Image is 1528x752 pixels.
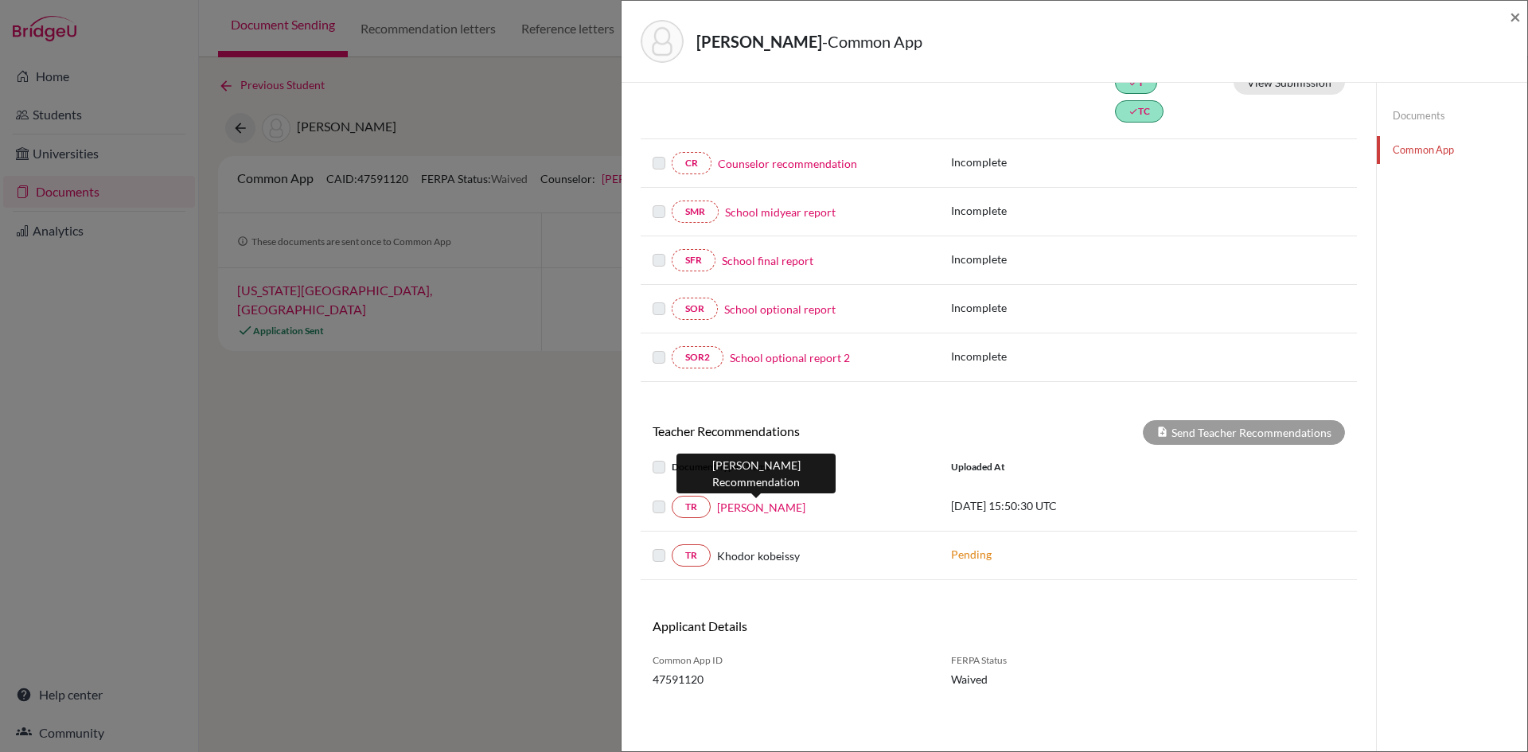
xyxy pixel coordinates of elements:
[717,547,800,564] span: Khodor kobeissy
[722,252,813,269] a: School final report
[672,152,711,174] a: CR
[641,458,939,477] div: Document Type / Name
[1115,72,1157,94] a: doneT
[951,671,1106,688] span: Waived
[718,155,857,172] a: Counselor recommendation
[951,348,1115,364] p: Incomplete
[951,546,1166,563] p: Pending
[672,249,715,271] a: SFR
[1115,100,1164,123] a: doneTC
[696,32,822,51] strong: [PERSON_NAME]
[730,349,850,366] a: School optional report 2
[939,458,1178,477] div: Uploaded at
[1377,102,1527,130] a: Documents
[951,154,1115,170] p: Incomplete
[676,454,836,493] div: [PERSON_NAME] Recommendation
[717,499,805,516] a: [PERSON_NAME]
[1510,7,1521,26] button: Close
[672,298,718,320] a: SOR
[951,202,1115,219] p: Incomplete
[653,618,987,633] h6: Applicant Details
[951,299,1115,316] p: Incomplete
[1510,5,1521,28] span: ×
[653,671,927,688] span: 47591120
[1143,420,1345,445] div: Send Teacher Recommendations
[672,201,719,223] a: SMR
[822,32,922,51] span: - Common App
[1234,70,1345,95] button: View Submission
[725,204,836,220] a: School midyear report
[1377,136,1527,164] a: Common App
[951,251,1115,267] p: Incomplete
[951,497,1166,514] p: [DATE] 15:50:30 UTC
[641,423,999,438] h6: Teacher Recommendations
[653,653,927,668] span: Common App ID
[1128,107,1138,116] i: done
[672,496,711,518] a: TR
[672,346,723,368] a: SOR2
[1128,78,1138,88] i: done
[724,301,836,318] a: School optional report
[672,544,711,567] a: TR
[951,653,1106,668] span: FERPA Status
